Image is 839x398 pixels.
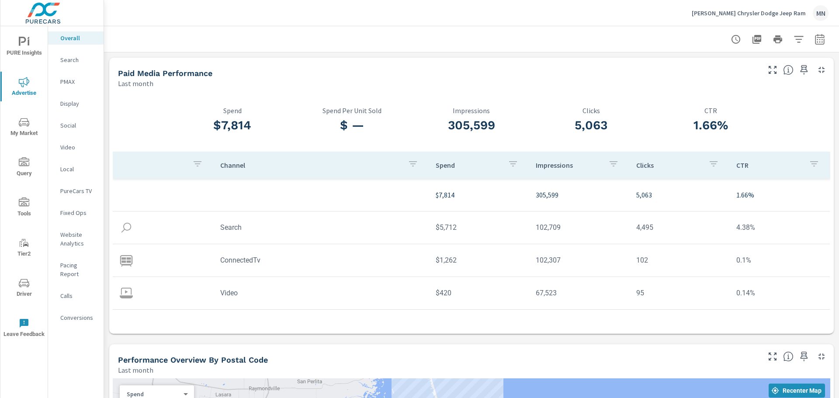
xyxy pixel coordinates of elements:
td: 102,709 [529,216,629,239]
span: Save this to your personalized report [797,63,811,77]
span: Understand performance data by postal code. Individual postal codes can be selected and expanded ... [783,351,794,362]
p: Pacing Report [60,261,97,278]
div: PureCars TV [48,184,104,197]
p: Impressions [412,107,531,114]
button: Select Date Range [811,31,829,48]
img: icon-video.svg [120,287,133,300]
p: PMAX [60,77,97,86]
h5: Performance Overview By Postal Code [118,355,268,364]
p: Video [60,143,97,152]
p: Clicks [636,161,702,170]
p: Spend [173,107,292,114]
td: 4.38% [729,216,830,239]
td: 67,523 [529,282,629,304]
td: 95 [629,282,730,304]
td: 1.12% [729,315,830,337]
h3: 1.66% [651,118,771,133]
div: Conversions [48,311,104,324]
td: $5,712 [429,216,529,239]
p: Display [60,99,97,108]
img: icon-connectedtv.svg [120,254,133,267]
div: Website Analytics [48,228,104,250]
td: Video [213,282,429,304]
td: 102,307 [529,249,629,271]
span: Recenter Map [772,387,822,395]
td: 0.14% [729,282,830,304]
td: $420 [429,282,529,304]
img: icon-search.svg [120,221,133,234]
p: CTR [651,107,771,114]
p: 1.66% [736,190,823,200]
div: Calls [48,289,104,302]
button: Recenter Map [769,384,825,398]
p: Search [60,55,97,64]
div: Pacing Report [48,259,104,280]
p: Channel [220,161,401,170]
button: "Export Report to PDF" [748,31,766,48]
span: Tools [3,197,45,219]
p: Fixed Ops [60,208,97,217]
td: $420 [429,315,529,337]
div: Fixed Ops [48,206,104,219]
p: Last month [118,365,153,375]
td: 4,495 [629,216,730,239]
button: Minimize Widget [815,63,829,77]
td: ConnectedTv [213,249,429,271]
p: 305,599 [536,190,622,200]
td: $1,262 [429,249,529,271]
td: 0.1% [729,249,830,271]
p: Website Analytics [60,230,97,248]
h3: $7,814 [173,118,292,133]
p: Last month [118,78,153,89]
p: Social [60,121,97,130]
p: Conversions [60,313,97,322]
h5: Paid Media Performance [118,69,212,78]
td: 33,060 [529,315,629,337]
div: MN [813,5,829,21]
button: Print Report [769,31,787,48]
div: Search [48,53,104,66]
p: CTR [736,161,802,170]
p: Calls [60,291,97,300]
div: nav menu [0,26,48,348]
p: Clicks [531,107,651,114]
h3: $ — [292,118,412,133]
span: PURE Insights [3,37,45,58]
p: Impressions [536,161,601,170]
h3: 305,599 [412,118,531,133]
button: Minimize Widget [815,350,829,363]
div: Local [48,163,104,176]
p: Local [60,165,97,173]
button: Make Fullscreen [766,350,780,363]
p: $7,814 [436,190,522,200]
button: Apply Filters [790,31,808,48]
p: 5,063 [636,190,723,200]
div: Social [48,119,104,132]
h3: 5,063 [531,118,651,133]
td: 102 [629,249,730,271]
span: Tier2 [3,238,45,259]
td: 371 [629,315,730,337]
p: Spend Per Unit Sold [292,107,412,114]
td: Search [213,216,429,239]
div: Display [48,97,104,110]
p: [PERSON_NAME] Chrysler Dodge Jeep Ram [692,9,806,17]
span: Leave Feedback [3,318,45,339]
span: My Market [3,117,45,138]
span: Driver [3,278,45,299]
span: Save this to your personalized report [797,350,811,363]
td: Display [213,315,429,337]
div: PMAX [48,75,104,88]
span: Advertise [3,77,45,98]
div: Video [48,141,104,154]
span: Query [3,157,45,179]
p: PureCars TV [60,187,97,195]
p: Overall [60,34,97,42]
div: Overall [48,31,104,45]
p: Spend [436,161,501,170]
p: Spend [127,390,180,398]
